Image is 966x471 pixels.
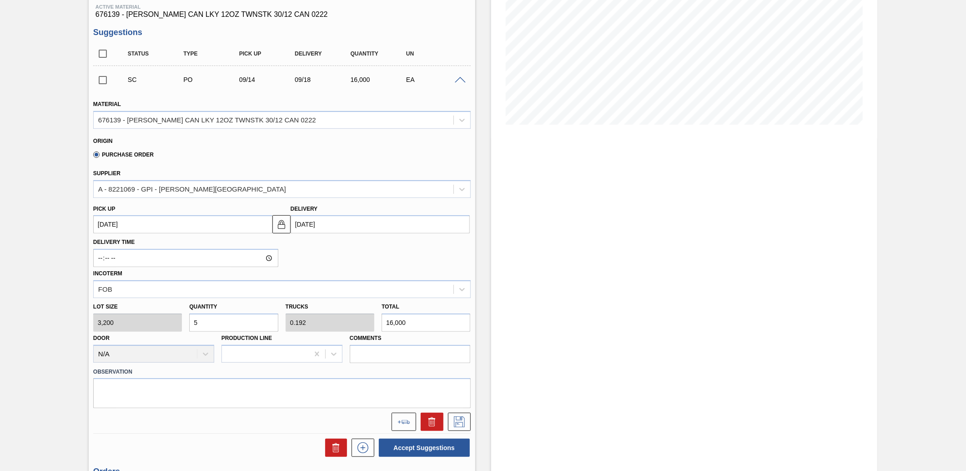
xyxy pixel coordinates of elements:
div: Type [181,51,244,57]
div: Quantity [348,51,411,57]
label: Quantity [189,304,217,310]
button: Accept Suggestions [379,439,470,457]
span: Active Material [96,4,468,10]
label: Origin [93,138,113,144]
div: EA [404,76,467,83]
div: Pick up [237,51,300,57]
div: Accept Suggestions [374,438,471,458]
div: Delivery [292,51,355,57]
label: Total [382,304,399,310]
label: Supplier [93,170,121,177]
label: Door [93,335,110,341]
div: Suggestion Created [126,76,188,83]
div: Status [126,51,188,57]
div: 16,000 [348,76,411,83]
label: Production Line [221,335,272,341]
label: Material [93,101,121,107]
div: 09/18/2025 [292,76,355,83]
input: mm/dd/yyyy [93,215,272,233]
div: New suggestion [347,439,374,457]
label: Comments [350,332,471,345]
div: Delete Suggestion [416,413,443,431]
div: A - 8221069 - GPI - [PERSON_NAME][GEOGRAPHIC_DATA] [98,185,286,193]
label: Purchase Order [93,152,154,158]
label: Delivery [291,206,318,212]
div: Add to the load composition [387,413,416,431]
div: Save Suggestion [443,413,471,431]
label: Delivery Time [93,236,278,249]
label: Trucks [286,304,308,310]
label: Incoterm [93,270,122,277]
div: Delete Suggestions [321,439,347,457]
div: Purchase order [181,76,244,83]
div: UN [404,51,467,57]
h3: Suggestions [93,28,471,37]
span: 676139 - [PERSON_NAME] CAN LKY 12OZ TWNSTK 30/12 CAN 0222 [96,10,468,19]
img: locked [276,219,287,230]
div: FOB [98,285,112,293]
div: 676139 - [PERSON_NAME] CAN LKY 12OZ TWNSTK 30/12 CAN 0222 [98,116,316,124]
button: locked [272,215,291,233]
input: mm/dd/yyyy [291,215,470,233]
label: Pick up [93,206,116,212]
div: 09/14/2025 [237,76,300,83]
label: Observation [93,365,471,379]
label: Lot size [93,300,182,314]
